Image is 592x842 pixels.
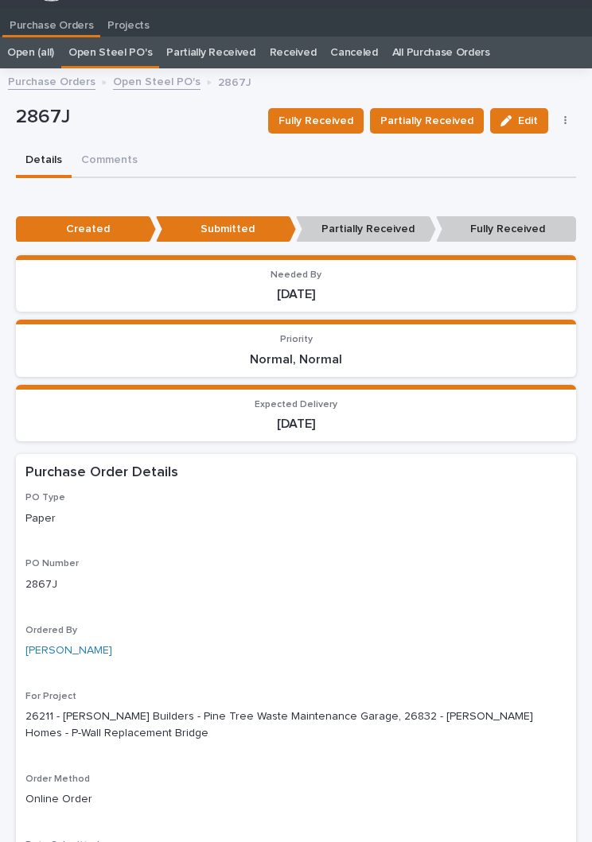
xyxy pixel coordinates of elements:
a: Canceled [330,37,378,68]
p: Fully Received [436,216,576,243]
h2: Purchase Order Details [25,464,178,483]
span: PO Number [25,559,79,568]
p: [DATE] [25,287,567,302]
span: PO Type [25,493,65,502]
a: [PERSON_NAME] [25,642,112,659]
p: 26211 - [PERSON_NAME] Builders - Pine Tree Waste Maintenance Garage, 26832 - [PERSON_NAME] Homes ... [25,708,567,742]
a: Open Steel PO's [113,72,201,90]
span: Ordered By [25,626,77,635]
span: Fully Received [278,111,353,130]
p: Submitted [156,216,296,243]
button: Partially Received [370,108,484,134]
p: Online Order [25,791,567,808]
button: Fully Received [268,108,364,134]
p: 2867J [218,72,251,90]
a: All Purchase Orders [392,37,490,68]
a: Received [270,37,317,68]
span: For Project [25,692,76,701]
span: Priority [280,335,313,344]
span: Expected Delivery [255,400,337,409]
p: Partially Received [296,216,436,243]
a: Open Steel PO's [68,37,152,68]
button: Edit [490,108,548,134]
p: 2867J [25,576,567,593]
span: Edit [518,114,538,128]
a: Purchase Orders [2,7,100,35]
p: Projects [107,7,150,33]
p: Normal, Normal [25,352,567,367]
a: Purchase Orders [8,72,95,90]
p: Purchase Orders [10,7,93,33]
button: Comments [72,145,147,178]
a: Projects [100,7,157,37]
a: Open (all) [7,37,54,68]
p: 2867J [16,106,255,129]
button: Details [16,145,72,178]
p: Created [16,216,156,243]
span: Partially Received [380,111,473,130]
p: Paper [25,510,567,527]
span: Order Method [25,774,90,784]
a: Partially Received [166,37,255,68]
p: [DATE] [25,417,567,432]
span: Needed By [271,270,321,280]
